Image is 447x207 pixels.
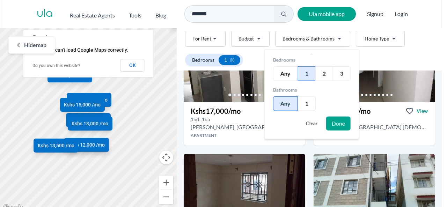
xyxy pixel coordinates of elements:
button: Done [326,117,351,131]
div: 1 [298,96,316,111]
div: Bathrooms [273,87,351,94]
div: 2 [315,66,333,81]
div: Bedrooms [273,57,351,64]
div: Any [273,96,298,111]
div: 1 [298,66,315,81]
span: Clear [306,120,318,127]
div: Any [273,66,298,81]
div: 3 [333,66,351,81]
